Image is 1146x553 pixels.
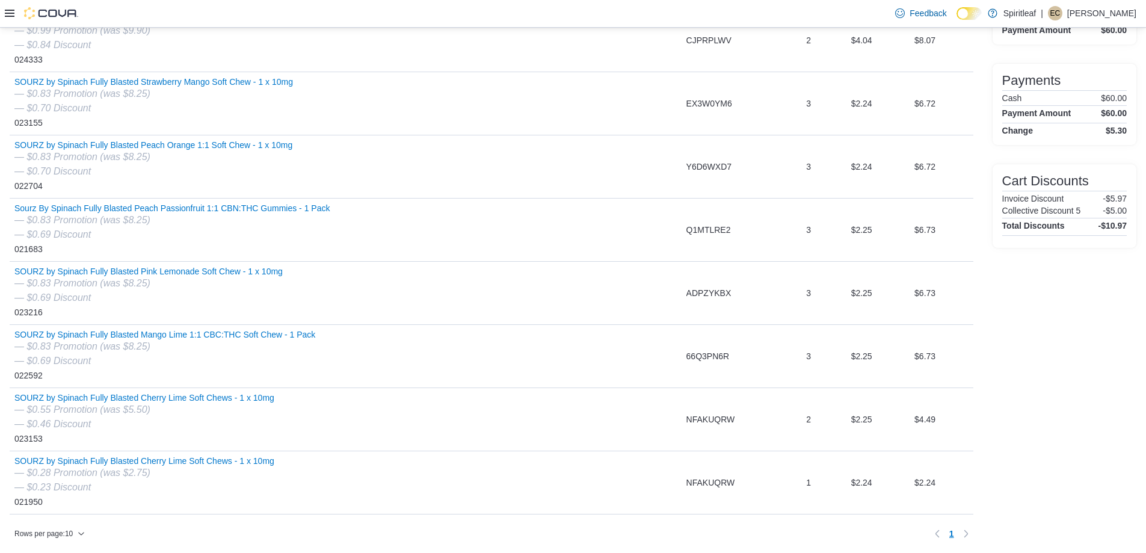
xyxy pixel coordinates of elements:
div: $8.07 [910,28,973,52]
button: Previous page [930,527,944,541]
div: — $0.99 Promotion (was $9.90) [14,23,250,38]
button: Next page [959,527,973,541]
span: NFAKUQRW [686,475,735,490]
span: Y6D6WXD7 [686,159,732,174]
div: Eric C [1048,6,1062,20]
h3: Payments [1002,73,1061,88]
span: Q1MTLRE2 [686,223,731,237]
div: 024333 [14,14,250,67]
div: 3 [801,344,846,368]
div: $6.73 [910,281,973,305]
h4: Payment Amount [1002,25,1071,35]
p: Spiritleaf [1003,6,1036,20]
div: 023153 [14,393,274,446]
div: — $0.70 Discount [14,101,293,116]
span: ADPZYKBX [686,286,732,300]
div: 021950 [14,456,274,509]
span: EC [1050,6,1061,20]
div: $4.49 [910,407,973,431]
ul: Pagination for table: MemoryTable from EuiInMemoryTable [944,524,959,543]
button: Sourz By Spinach Fully Blasted Peach Passionfruit 1:1 CBN:THC Gummies - 1 Pack [14,203,330,213]
div: 023155 [14,77,293,130]
p: -$5.00 [1103,206,1127,215]
div: $2.24 [846,155,910,179]
h4: $60.00 [1101,25,1127,35]
div: $4.04 [846,28,910,52]
span: 1 [949,528,954,540]
div: — $0.55 Promotion (was $5.50) [14,403,274,417]
a: Feedback [890,1,951,25]
div: — $0.69 Discount [14,291,283,305]
h6: Invoice Discount [1002,194,1064,203]
div: — $0.84 Discount [14,38,250,52]
button: SOURZ by Spinach Fully Blasted Cherry Lime Soft Chews - 1 x 10mg [14,456,274,466]
div: — $0.83 Promotion (was $8.25) [14,150,292,164]
div: — $0.69 Discount [14,227,330,242]
img: Cova [24,7,78,19]
div: $6.73 [910,344,973,368]
h6: Cash [1002,93,1022,103]
h6: Collective Discount 5 [1002,206,1081,215]
button: SOURZ by Spinach Fully Blasted Strawberry Mango Soft Chew - 1 x 10mg [14,77,293,87]
div: 1 [801,471,846,495]
button: Rows per page:10 [10,527,90,541]
div: $6.73 [910,218,973,242]
div: 2 [801,407,846,431]
span: Feedback [910,7,946,19]
div: $2.24 [910,471,973,495]
div: 021683 [14,203,330,256]
input: Dark Mode [957,7,982,20]
p: $60.00 [1101,93,1127,103]
div: — $0.83 Promotion (was $8.25) [14,87,293,101]
div: $2.25 [846,281,910,305]
div: 022704 [14,140,292,193]
button: Page 1 of 1 [944,524,959,543]
span: EX3W0YM6 [686,96,732,111]
div: — $0.69 Discount [14,354,315,368]
div: $6.72 [910,155,973,179]
button: SOURZ by Spinach Fully Blasted Mango Lime 1:1 CBC:THC Soft Chew - 1 Pack [14,330,315,339]
div: $2.24 [846,91,910,116]
div: — $0.28 Promotion (was $2.75) [14,466,274,480]
button: SOURZ by Spinach Fully Blasted Peach Orange 1:1 Soft Chew - 1 x 10mg [14,140,292,150]
h4: $60.00 [1101,108,1127,118]
div: 3 [801,155,846,179]
div: 3 [801,281,846,305]
div: 3 [801,91,846,116]
h4: Total Discounts [1002,221,1065,230]
button: SOURZ by Spinach Fully Blasted Cherry Lime Soft Chews - 1 x 10mg [14,393,274,403]
button: SOURZ by Spinach Fully Blasted Pink Lemonade Soft Chew - 1 x 10mg [14,267,283,276]
div: — $0.23 Discount [14,480,274,495]
span: CJPRPLWV [686,33,732,48]
div: — $0.46 Discount [14,417,274,431]
span: 66Q3PN6R [686,349,730,363]
h4: Payment Amount [1002,108,1071,118]
div: 3 [801,218,846,242]
nav: Pagination for table: MemoryTable from EuiInMemoryTable [930,524,973,543]
div: $2.24 [846,471,910,495]
div: $6.72 [910,91,973,116]
div: 2 [801,28,846,52]
div: — $0.83 Promotion (was $8.25) [14,339,315,354]
p: | [1041,6,1043,20]
h4: -$10.97 [1098,221,1127,230]
div: — $0.83 Promotion (was $8.25) [14,213,330,227]
div: — $0.70 Discount [14,164,292,179]
p: [PERSON_NAME] [1067,6,1136,20]
p: -$5.97 [1103,194,1127,203]
div: 023216 [14,267,283,320]
div: $2.25 [846,407,910,431]
h4: $5.30 [1106,126,1127,135]
h4: Change [1002,126,1033,135]
h3: Cart Discounts [1002,174,1089,188]
div: $2.25 [846,344,910,368]
div: — $0.83 Promotion (was $8.25) [14,276,283,291]
span: NFAKUQRW [686,412,735,427]
span: Rows per page : 10 [14,529,73,539]
div: $2.25 [846,218,910,242]
div: 022592 [14,330,315,383]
